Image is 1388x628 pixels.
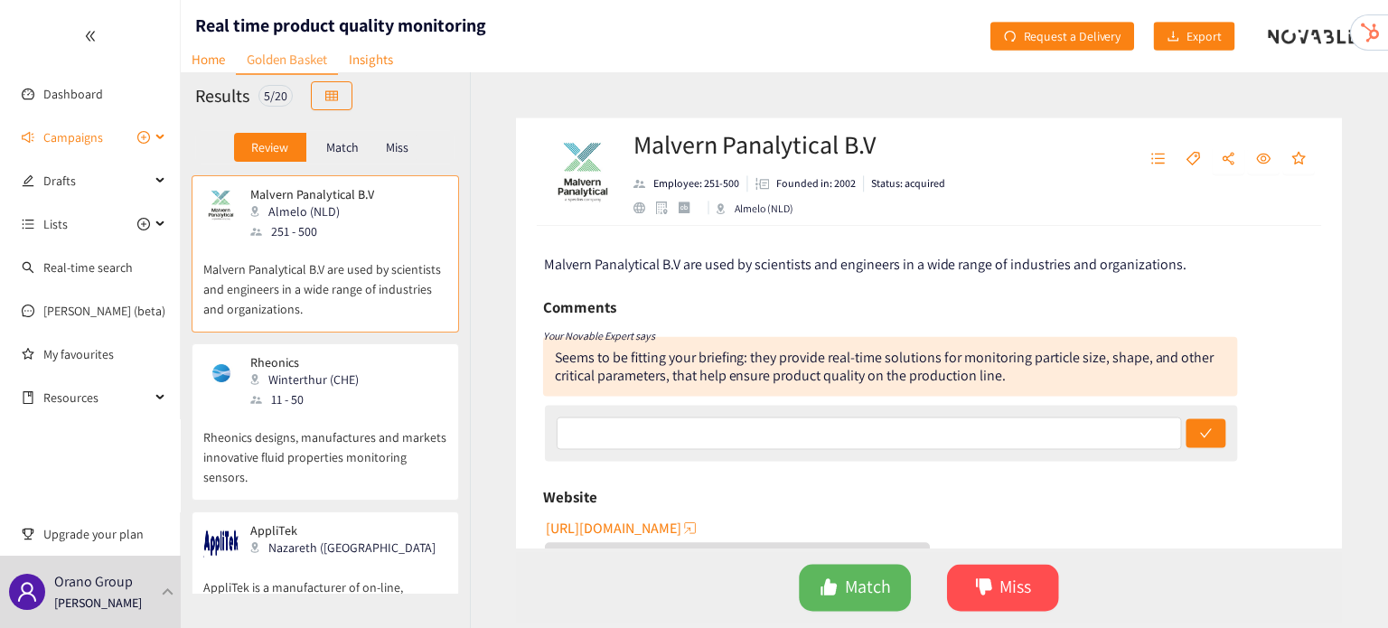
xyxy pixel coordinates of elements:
button: unordered-list [1142,145,1175,173]
div: Winterthur (CHE) [250,370,370,389]
span: sound [22,131,34,144]
a: My favourites [43,336,166,372]
span: Match [845,574,891,602]
span: Lists [43,206,68,242]
span: unordered-list [22,218,34,230]
span: [URL][DOMAIN_NAME] [545,518,680,540]
div: Almelo (NLD) [250,202,385,221]
span: star [1292,151,1307,167]
span: check [1200,427,1213,442]
span: plus-circle [137,218,150,230]
span: trophy [22,528,34,540]
span: user [16,581,38,603]
p: Status: acquired [871,175,945,192]
p: Malvern Panalytical B.V are used by scientists and engineers in a wide range of industries and or... [203,241,447,319]
p: Orano Group [54,570,133,593]
iframe: Chat Widget [1298,541,1388,628]
span: Upgrade your plan [43,516,166,552]
h1: Real time product quality monitoring [195,13,486,38]
div: 251 - 500 [250,221,385,241]
p: Founded in: 2002 [776,175,856,192]
div: 11 - 50 [250,389,370,409]
button: share-alt [1213,145,1245,173]
div: Almelo (NLD) [716,201,792,217]
a: Insights [338,45,404,73]
h6: Website [542,484,596,511]
span: table [325,89,338,104]
img: Company Logo [547,136,619,208]
a: Golden Basket [236,45,338,75]
span: edit [22,174,34,187]
button: tag [1177,145,1210,173]
li: Status [864,175,945,192]
li: Employees [633,175,747,192]
div: 5 / 20 [258,85,293,107]
a: [PERSON_NAME] (beta) [43,303,165,319]
img: Snapshot of the company's website [203,355,239,391]
span: dislike [975,578,993,599]
span: download [1167,30,1179,44]
span: Resources [43,380,150,416]
button: likeMatch [799,565,911,612]
a: Dashboard [43,86,103,102]
h2: Results [195,83,249,108]
a: crunchbase [678,202,700,213]
img: Snapshot of the company's website [203,187,239,223]
p: Match [326,140,359,155]
p: AppliTek [250,523,435,538]
span: plus-circle [137,131,150,144]
span: Miss [1000,574,1032,602]
p: [PERSON_NAME] [54,593,142,613]
h6: Comments [542,294,615,321]
button: [URL][DOMAIN_NAME] [545,514,699,543]
span: Request a Delivery [1023,26,1121,46]
button: check [1186,419,1226,448]
li: Founded in year [747,175,864,192]
a: Real-time search [43,259,133,276]
button: redoRequest a Delivery [989,22,1135,51]
a: website [633,202,655,213]
p: Rheonics designs, manufactures and markets innovative fluid properties monitoring sensors. [203,409,447,487]
span: Drafts [43,163,150,199]
span: eye [1257,151,1271,167]
div: Nazareth ([GEOGRAPHIC_DATA]) [250,538,445,558]
p: Malvern Panalytical B.V [250,187,374,202]
p: Rheonics [250,355,359,370]
button: table [311,81,352,110]
span: Export [1186,26,1222,46]
button: star [1283,145,1316,173]
span: book [22,391,34,404]
span: double-left [84,30,97,42]
button: eye [1248,145,1280,173]
p: Review [251,140,288,155]
span: like [820,578,838,599]
i: Your Novable Expert says [542,329,654,342]
a: Home [181,45,236,73]
span: Malvern Panalytical B.V are used by scientists and engineers in a wide range of industries and or... [544,255,1187,274]
span: Campaigns [43,119,103,155]
img: Snapshot of the company's website [203,523,239,559]
p: Miss [386,140,408,155]
h2: Malvern Panalytical B.V [633,127,945,163]
span: unordered-list [1151,151,1166,167]
span: share-alt [1222,151,1236,167]
a: google maps [655,201,678,214]
button: downloadExport [1153,22,1235,51]
span: tag [1186,151,1201,167]
p: AppliTek is a manufacturer of on-line, automatic analyzers and monitoring systems. [203,559,447,617]
p: Employee: 251-500 [653,175,739,192]
div: Seems to be fitting your briefing: they provide real-time solutions for monitoring particle size,... [554,348,1214,385]
span: redo [1003,30,1016,44]
button: dislikeMiss [947,565,1059,612]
